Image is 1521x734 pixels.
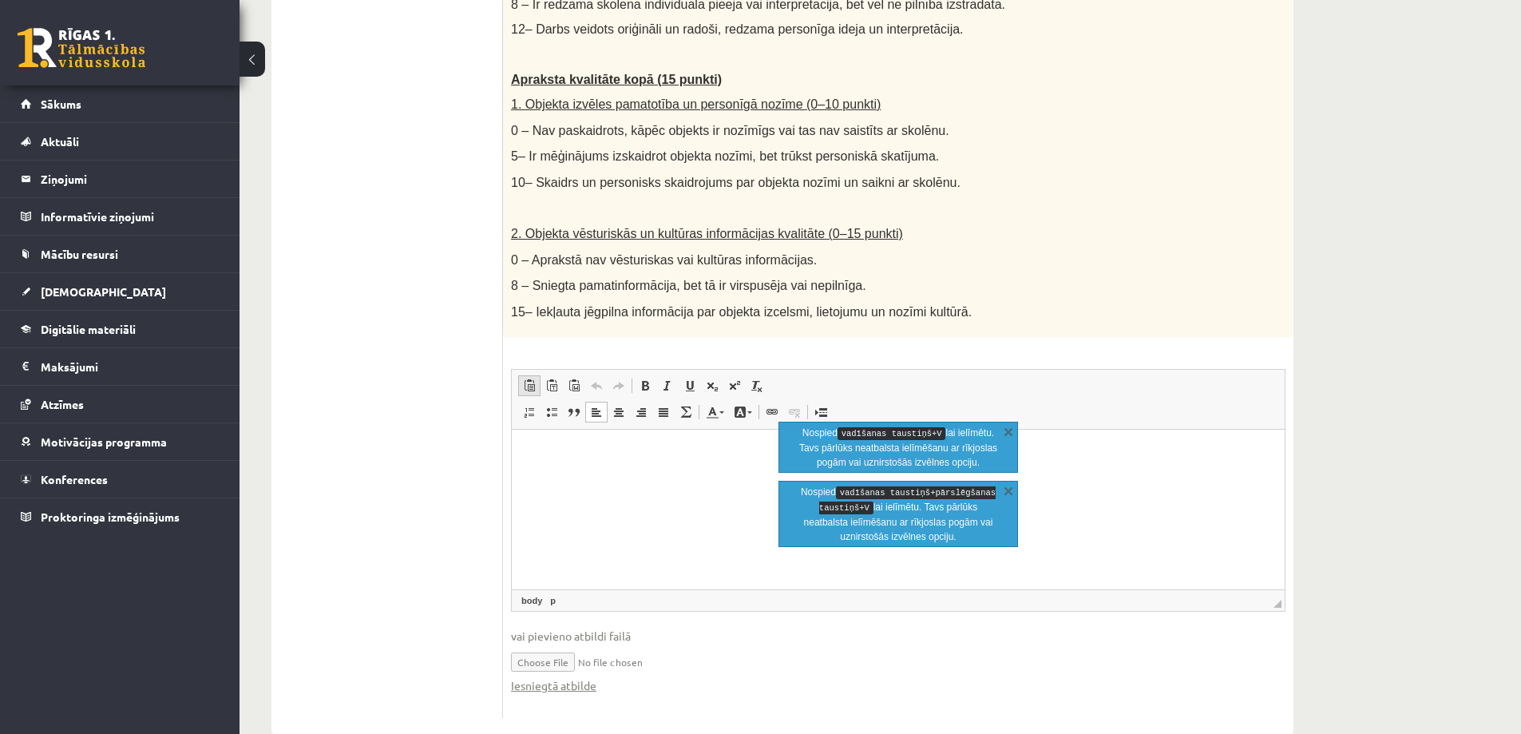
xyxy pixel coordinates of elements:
[511,73,722,86] span: Apraksta kvalitāte kopā (15 punkti)
[701,375,723,396] a: Apakšraksts
[778,481,1018,547] div: info
[41,284,166,299] span: [DEMOGRAPHIC_DATA]
[819,486,996,515] kbd: vadīšanas taustiņš+pārslēgšanas taustiņš+V
[729,402,757,423] a: Fona krāsa
[630,402,652,423] a: Izlīdzināt pa labi
[518,402,541,423] a: Ievietot/noņemt numurētu sarakstu
[511,628,1285,645] span: vai pievieno atbildi failā
[701,402,729,423] a: Teksta krāsa
[41,348,220,385] legend: Maksājumi
[746,375,768,396] a: Noņemt stilus
[652,402,675,423] a: Izlīdzināt malas
[810,402,832,423] a: Ievietot lapas pārtraukumu drukai
[41,510,180,524] span: Proktoringa izmēģinājums
[41,247,118,261] span: Mācību resursi
[41,161,220,197] legend: Ziņojumi
[547,593,559,608] a: p elements
[585,402,608,423] a: Izlīdzināt pa kreisi
[511,279,866,292] span: 8 – Sniegta pamatinformācija, bet tā ir virspusēja vai nepilnīga.
[21,236,220,272] a: Mācību resursi
[656,375,679,396] a: Slīpraksts (vadīšanas taustiņš+I)
[41,397,84,411] span: Atzīmes
[511,176,961,189] span: 10– Skaidrs un personisks skaidrojums par objekta nozīmi un saikni ar skolēnu.
[511,149,939,163] span: 5– Ir mēģinājums izskaidrot objekta nozīmi, bet trūkst personiskā skatījuma.
[511,22,964,36] span: 12– Darbs veidots oriģināli un radoši, redzama personīga ideja un interpretācija.
[21,161,220,197] a: Ziņojumi
[41,434,167,449] span: Motivācijas programma
[675,402,697,423] a: Math
[511,253,817,267] span: 0 – Aprakstā nav vēsturiskas vai kultūras informācijas.
[511,305,972,319] span: 15– Iekļauta jēgpilna informācija par objekta izcelsmi, lietojumu un nozīmi kultūrā.
[41,97,81,111] span: Sākums
[21,498,220,535] a: Proktoringa izmēģinājums
[634,375,656,396] a: Treknraksts (vadīšanas taustiņš+B)
[18,28,145,68] a: Rīgas 1. Tālmācības vidusskola
[1000,423,1016,439] a: Aizvērt
[21,123,220,160] a: Aktuāli
[21,461,220,498] a: Konferences
[21,198,220,235] a: Informatīvie ziņojumi
[41,322,136,336] span: Digitālie materiāli
[41,472,108,486] span: Konferences
[608,402,630,423] a: Centrēti
[608,375,630,396] a: Atkārtot (vadīšanas taustiņš+Y)
[512,430,1285,589] iframe: Bagātinātā teksta redaktors, wiswyg-editor-user-answer-47024994211420
[778,422,1018,473] div: info
[563,375,585,396] a: Ievietot no Worda
[518,593,545,608] a: body elements
[21,348,220,385] a: Maksājumi
[518,375,541,396] a: Ielīmēt (vadīšanas taustiņš+V)
[511,677,596,694] a: Iesniegtā atbilde
[21,386,220,423] a: Atzīmes
[1000,482,1016,498] a: Aizvērt
[585,375,608,396] a: Atcelt (vadīšanas taustiņš+Z)
[838,427,946,441] kbd: vadīšanas taustiņš+V
[21,85,220,122] a: Sākums
[761,402,783,423] a: Saite (vadīšanas taustiņš+K)
[679,375,701,396] a: Pasvītrojums (vadīšanas taustiņš+U)
[798,485,999,544] p: Nospied lai ielīmētu. Tavs pārlūks neatbalsta ielīmēšanu ar rīkjoslas pogām vai uznirstošās izvēl...
[21,311,220,347] a: Digitālie materiāli
[563,402,585,423] a: Bloka citāts
[511,227,903,240] span: 2. Objekta vēsturiskās un kultūras informācijas kvalitāte (0–15 punkti)
[21,423,220,460] a: Motivācijas programma
[798,426,999,470] p: Nospied lai ielīmētu. Tavs pārlūks neatbalsta ielīmēšanu ar rīkjoslas pogām vai uznirstošās izvēl...
[511,124,949,137] span: 0 – Nav paskaidrots, kāpēc objekts ir nozīmīgs vai tas nav saistīts ar skolēnu.
[41,134,79,149] span: Aktuāli
[541,402,563,423] a: Ievietot/noņemt sarakstu ar aizzīmēm
[511,97,881,111] span: 1. Objekta izvēles pamatotība un personīgā nozīme (0–10 punkti)
[783,402,806,423] a: Atsaistīt
[41,198,220,235] legend: Informatīvie ziņojumi
[723,375,746,396] a: Augšraksts
[541,375,563,396] a: Ievietot kā vienkāršu tekstu (vadīšanas taustiņš+pārslēgšanas taustiņš+V)
[1273,600,1281,608] span: Mērogot
[21,273,220,310] a: [DEMOGRAPHIC_DATA]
